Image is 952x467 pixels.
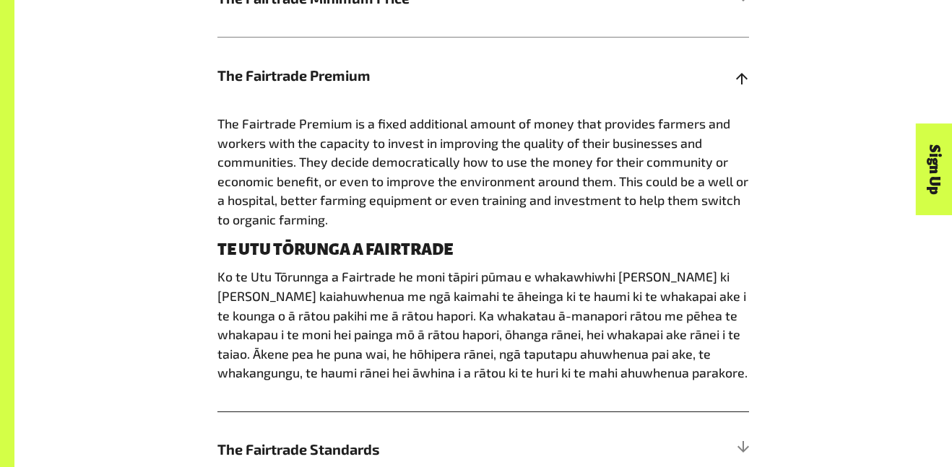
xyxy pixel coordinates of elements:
span: The Fairtrade Premium [217,65,616,87]
span: The Fairtrade Premium is a fixed additional amount of money that provides farmers and workers wit... [217,115,748,227]
p: Ko te Utu Tōrunnga a Fairtrade he moni tāpiri pūmau e whakawhiwhi [PERSON_NAME] ki [PERSON_NAME] ... [217,267,749,383]
h4: TE UTU TŌRUNGA A FAIRTRADE [217,241,749,259]
span: The Fairtrade Standards [217,439,616,461]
